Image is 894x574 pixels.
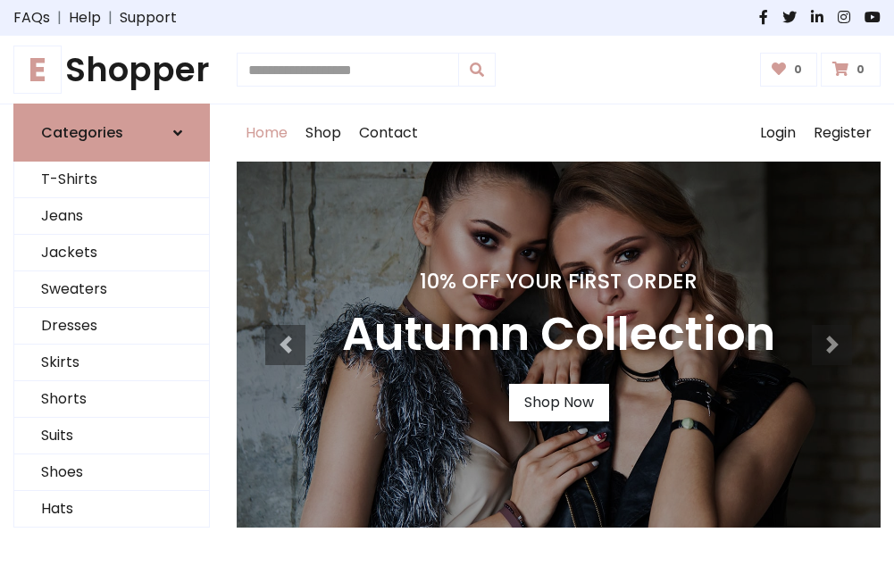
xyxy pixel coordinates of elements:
[342,308,775,362] h3: Autumn Collection
[14,491,209,528] a: Hats
[821,53,881,87] a: 0
[14,418,209,454] a: Suits
[13,104,210,162] a: Categories
[13,46,62,94] span: E
[13,50,210,89] a: EShopper
[237,104,297,162] a: Home
[50,7,69,29] span: |
[14,381,209,418] a: Shorts
[14,198,209,235] a: Jeans
[14,162,209,198] a: T-Shirts
[297,104,350,162] a: Shop
[509,384,609,421] a: Shop Now
[120,7,177,29] a: Support
[14,271,209,308] a: Sweaters
[14,235,209,271] a: Jackets
[14,345,209,381] a: Skirts
[790,62,806,78] span: 0
[14,454,209,491] a: Shoes
[13,7,50,29] a: FAQs
[41,124,123,141] h6: Categories
[852,62,869,78] span: 0
[14,308,209,345] a: Dresses
[760,53,818,87] a: 0
[805,104,881,162] a: Register
[342,269,775,294] h4: 10% Off Your First Order
[751,104,805,162] a: Login
[350,104,427,162] a: Contact
[13,50,210,89] h1: Shopper
[69,7,101,29] a: Help
[101,7,120,29] span: |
